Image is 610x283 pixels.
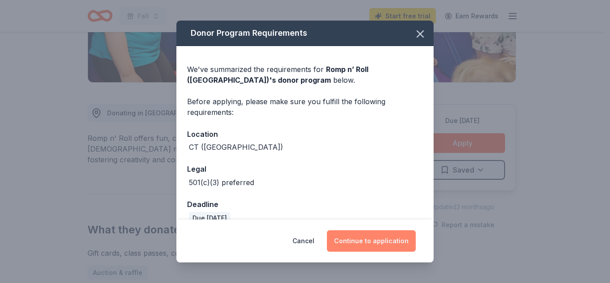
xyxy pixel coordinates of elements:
[292,230,314,252] button: Cancel
[187,128,423,140] div: Location
[189,177,254,188] div: 501(c)(3) preferred
[176,21,434,46] div: Donor Program Requirements
[327,230,416,252] button: Continue to application
[187,199,423,210] div: Deadline
[187,64,423,85] div: We've summarized the requirements for below.
[189,142,283,152] div: CT ([GEOGRAPHIC_DATA])
[187,163,423,175] div: Legal
[187,96,423,118] div: Before applying, please make sure you fulfill the following requirements:
[189,212,230,224] div: Due [DATE]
